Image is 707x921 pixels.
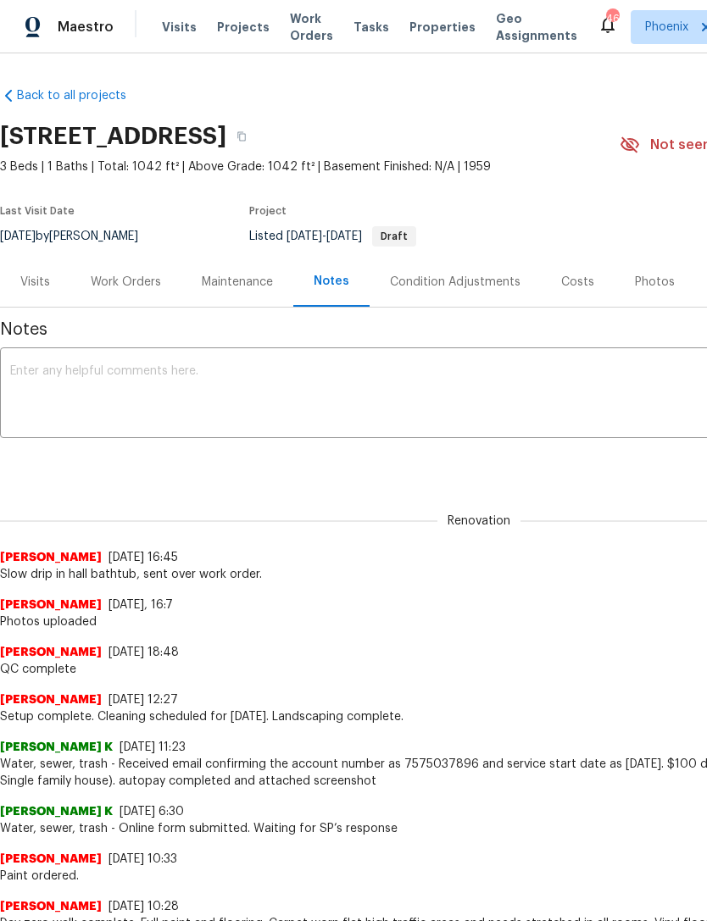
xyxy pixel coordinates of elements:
[290,10,333,44] span: Work Orders
[109,646,179,658] span: [DATE] 18:48
[109,599,173,611] span: [DATE], 16:7
[353,21,389,33] span: Tasks
[226,121,257,152] button: Copy Address
[326,230,362,242] span: [DATE]
[109,552,178,563] span: [DATE] 16:45
[91,274,161,291] div: Work Orders
[409,19,476,36] span: Properties
[202,274,273,291] div: Maintenance
[249,230,416,242] span: Listed
[162,19,197,36] span: Visits
[109,901,179,913] span: [DATE] 10:28
[374,231,415,241] span: Draft
[287,230,362,242] span: -
[390,274,521,291] div: Condition Adjustments
[437,513,521,530] span: Renovation
[120,741,186,753] span: [DATE] 11:23
[249,206,287,216] span: Project
[606,10,618,27] div: 46
[287,230,322,242] span: [DATE]
[496,10,577,44] span: Geo Assignments
[635,274,675,291] div: Photos
[109,694,178,706] span: [DATE] 12:27
[217,19,270,36] span: Projects
[120,806,184,818] span: [DATE] 6:30
[20,274,50,291] div: Visits
[109,853,177,865] span: [DATE] 10:33
[645,19,688,36] span: Phoenix
[561,274,594,291] div: Costs
[58,19,114,36] span: Maestro
[314,273,349,290] div: Notes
